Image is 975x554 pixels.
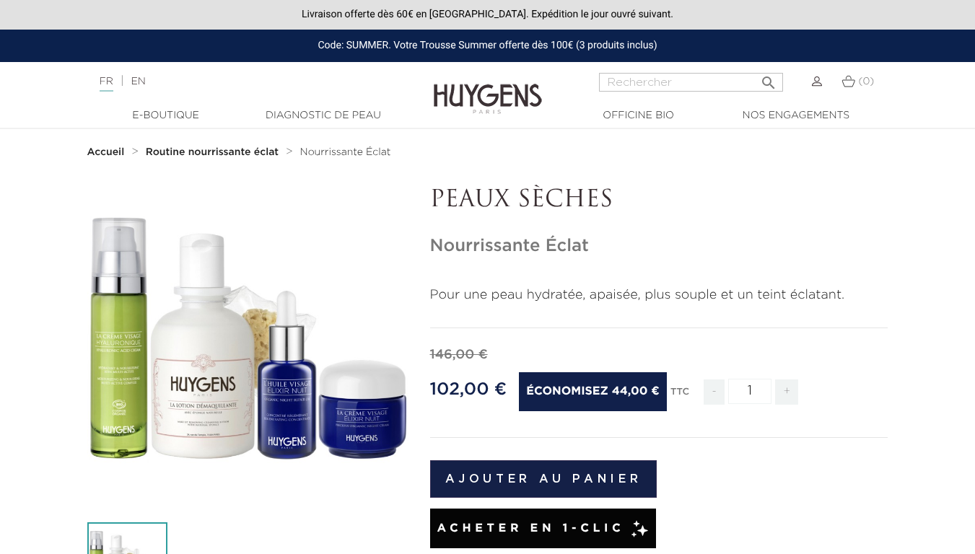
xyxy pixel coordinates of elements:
h1: Nourrissante Éclat [430,236,888,257]
span: 146,00 € [430,348,488,361]
input: Quantité [728,379,771,404]
div: | [92,73,395,90]
a: Routine nourrissante éclat [146,146,282,158]
i:  [760,70,777,87]
a: Accueil [87,146,128,158]
a: FR [100,76,113,92]
a: Diagnostic de peau [251,108,395,123]
div: TTC [670,377,689,415]
strong: Routine nourrissante éclat [146,147,279,157]
p: Pour une peau hydratée, apaisée, plus souple et un teint éclatant. [430,286,888,305]
a: Nourrissante Éclat [300,146,391,158]
button:  [756,69,782,88]
span: Économisez 44,00 € [519,372,666,411]
a: E-Boutique [94,108,238,123]
a: Officine Bio [567,108,711,123]
span: - [704,379,724,405]
p: PEAUX SÈCHES [430,187,888,214]
span: 102,00 € [430,381,507,398]
strong: Accueil [87,147,125,157]
button: Ajouter au panier [430,460,657,498]
a: Nos engagements [724,108,868,123]
span: + [775,379,798,405]
a: EN [131,76,145,87]
span: (0) [858,76,874,87]
span: Nourrissante Éclat [300,147,391,157]
input: Rechercher [599,73,783,92]
img: Huygens [434,61,542,116]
